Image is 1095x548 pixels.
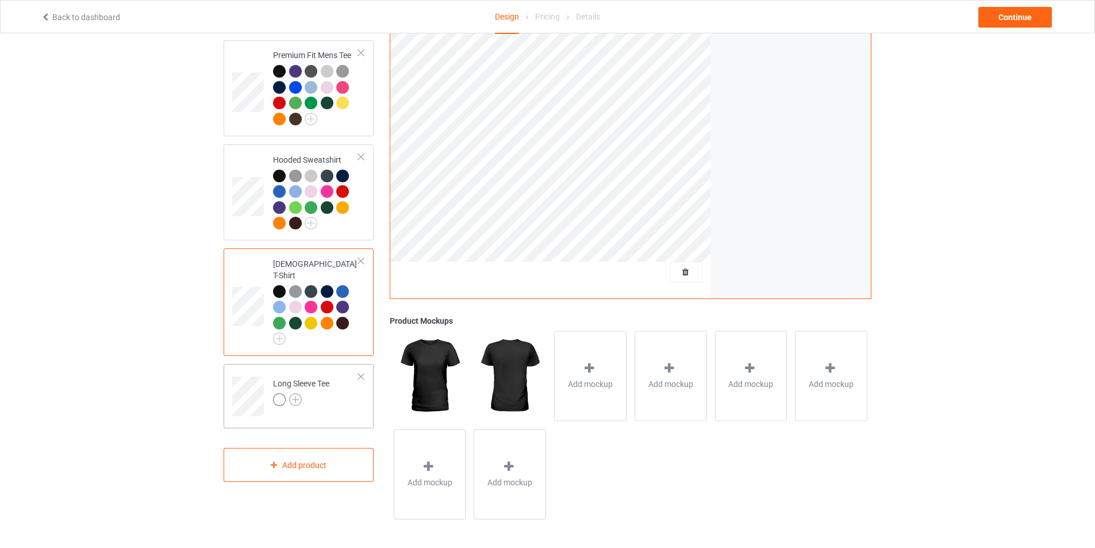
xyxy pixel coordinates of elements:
[41,13,120,22] a: Back to dashboard
[305,217,317,229] img: svg+xml;base64,PD94bWwgdmVyc2lvbj0iMS4wIiBlbmNvZGluZz0iVVRGLTgiPz4KPHN2ZyB3aWR0aD0iMjJweCIgaGVpZ2...
[273,49,359,124] div: Premium Fit Mens Tee
[408,477,452,488] span: Add mockup
[224,448,374,482] div: Add product
[273,378,329,405] div: Long Sleeve Tee
[394,429,466,519] div: Add mockup
[495,1,519,34] div: Design
[978,7,1052,28] div: Continue
[728,378,773,390] span: Add mockup
[224,248,374,356] div: [DEMOGRAPHIC_DATA] T-Shirt
[273,332,286,345] img: svg+xml;base64,PD94bWwgdmVyc2lvbj0iMS4wIiBlbmNvZGluZz0iVVRGLTgiPz4KPHN2ZyB3aWR0aD0iMjJweCIgaGVpZ2...
[795,331,867,421] div: Add mockup
[224,144,374,240] div: Hooded Sweatshirt
[336,65,349,78] img: heather_texture.png
[474,331,545,420] img: regular.jpg
[394,331,466,420] img: regular.jpg
[809,378,854,390] span: Add mockup
[648,378,693,390] span: Add mockup
[474,429,546,519] div: Add mockup
[273,154,359,229] div: Hooded Sweatshirt
[568,378,613,390] span: Add mockup
[576,1,600,33] div: Details
[305,113,317,125] img: svg+xml;base64,PD94bWwgdmVyc2lvbj0iMS4wIiBlbmNvZGluZz0iVVRGLTgiPz4KPHN2ZyB3aWR0aD0iMjJweCIgaGVpZ2...
[715,331,787,421] div: Add mockup
[635,331,707,421] div: Add mockup
[273,258,359,342] div: [DEMOGRAPHIC_DATA] T-Shirt
[224,364,374,428] div: Long Sleeve Tee
[289,393,302,406] img: svg+xml;base64,PD94bWwgdmVyc2lvbj0iMS4wIiBlbmNvZGluZz0iVVRGLTgiPz4KPHN2ZyB3aWR0aD0iMjJweCIgaGVpZ2...
[535,1,560,33] div: Pricing
[554,331,627,421] div: Add mockup
[390,315,871,327] div: Product Mockups
[224,40,374,136] div: Premium Fit Mens Tee
[487,477,532,488] span: Add mockup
